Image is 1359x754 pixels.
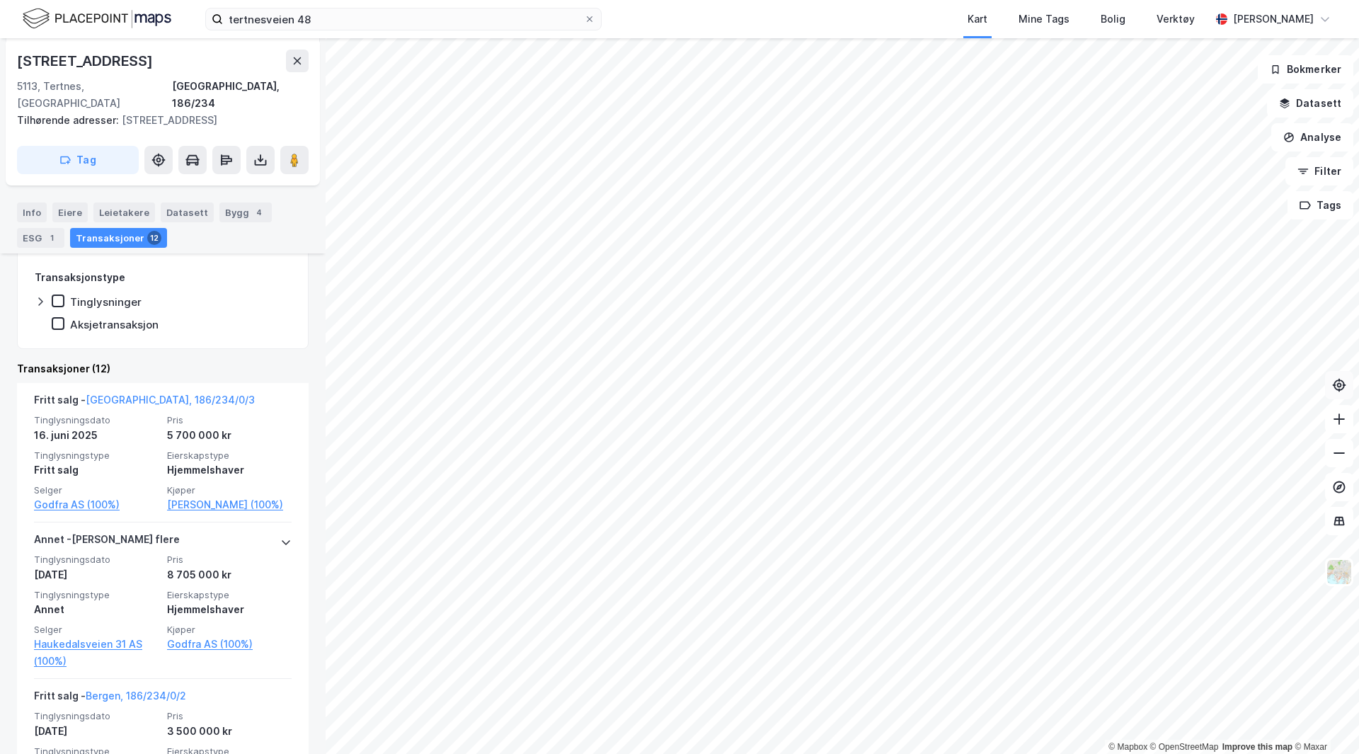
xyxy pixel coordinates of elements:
iframe: Chat Widget [1288,686,1359,754]
img: logo.f888ab2527a4732fd821a326f86c7f29.svg [23,6,171,31]
div: Annet [34,601,159,618]
span: Tinglysningstype [34,589,159,601]
span: Tinglysningsdato [34,710,159,722]
div: Fritt salg [34,462,159,479]
div: Verktøy [1157,11,1195,28]
span: Pris [167,414,292,426]
div: Hjemmelshaver [167,601,292,618]
div: Fritt salg - [34,392,255,414]
button: Datasett [1267,89,1353,118]
div: [STREET_ADDRESS] [17,50,156,72]
div: Info [17,202,47,222]
div: 4 [252,205,266,219]
div: 8 705 000 kr [167,566,292,583]
a: Mapbox [1108,742,1147,752]
div: Aksjetransaksjon [70,318,159,331]
span: Tinglysningsdato [34,554,159,566]
div: Hjemmelshaver [167,462,292,479]
div: [STREET_ADDRESS] [17,112,297,129]
div: Transaksjoner [70,228,167,248]
div: Fritt salg - [34,687,186,710]
div: Kart [968,11,987,28]
img: Z [1326,559,1353,586]
a: Haukedalsveien 31 AS (100%) [34,636,159,670]
div: 16. juni 2025 [34,427,159,444]
a: OpenStreetMap [1150,742,1219,752]
div: Kontrollprogram for chat [1288,686,1359,754]
a: Improve this map [1222,742,1292,752]
input: Søk på adresse, matrikkel, gårdeiere, leietakere eller personer [223,8,584,30]
span: Selger [34,484,159,496]
a: [GEOGRAPHIC_DATA], 186/234/0/3 [86,394,255,406]
div: 5113, Tertnes, [GEOGRAPHIC_DATA] [17,78,172,112]
div: Bolig [1101,11,1125,28]
span: Kjøper [167,484,292,496]
span: Pris [167,710,292,722]
span: Tilhørende adresser: [17,114,122,126]
div: Transaksjoner (12) [17,360,309,377]
div: Mine Tags [1019,11,1070,28]
span: Pris [167,554,292,566]
a: Bergen, 186/234/0/2 [86,690,186,702]
div: Leietakere [93,202,155,222]
button: Tag [17,146,139,174]
a: Godfra AS (100%) [167,636,292,653]
div: 12 [147,231,161,245]
div: Annet - [PERSON_NAME] flere [34,531,180,554]
div: Tinglysninger [70,295,142,309]
div: [GEOGRAPHIC_DATA], 186/234 [172,78,309,112]
span: Tinglysningsdato [34,414,159,426]
div: [PERSON_NAME] [1233,11,1314,28]
div: ESG [17,228,64,248]
span: Eierskapstype [167,589,292,601]
span: Tinglysningstype [34,450,159,462]
a: [PERSON_NAME] (100%) [167,496,292,513]
div: Datasett [161,202,214,222]
div: Eiere [52,202,88,222]
span: Eierskapstype [167,450,292,462]
button: Tags [1288,191,1353,219]
a: Godfra AS (100%) [34,496,159,513]
span: Kjøper [167,624,292,636]
div: Bygg [219,202,272,222]
span: Selger [34,624,159,636]
div: Transaksjonstype [35,269,125,286]
div: [DATE] [34,723,159,740]
div: 1 [45,231,59,245]
button: Filter [1285,157,1353,185]
div: [DATE] [34,566,159,583]
button: Bokmerker [1258,55,1353,84]
div: 5 700 000 kr [167,427,292,444]
div: 3 500 000 kr [167,723,292,740]
button: Analyse [1271,123,1353,152]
